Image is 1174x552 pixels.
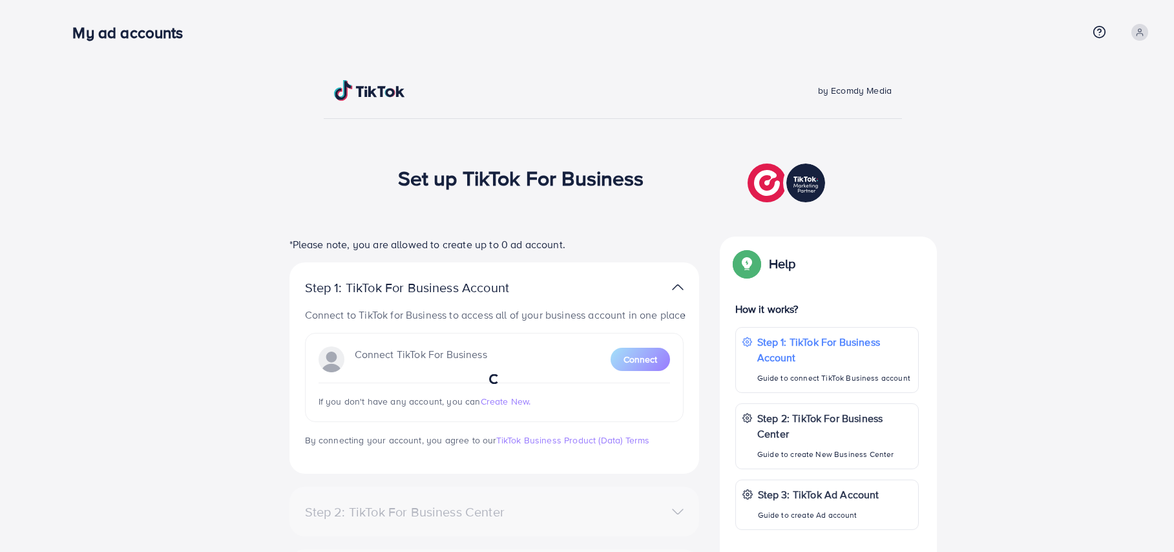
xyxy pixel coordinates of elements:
[757,370,912,386] p: Guide to connect TikTok Business account
[735,252,759,275] img: Popup guide
[72,23,193,42] h3: My ad accounts
[758,507,879,523] p: Guide to create Ad account
[334,80,405,101] img: TikTok
[305,280,550,295] p: Step 1: TikTok For Business Account
[757,334,912,365] p: Step 1: TikTok For Business Account
[758,487,879,502] p: Step 3: TikTok Ad Account
[757,447,912,462] p: Guide to create New Business Center
[289,237,699,252] p: *Please note, you are allowed to create up to 0 ad account.
[672,278,684,297] img: TikTok partner
[748,160,828,206] img: TikTok partner
[818,84,892,97] span: by Ecomdy Media
[735,301,919,317] p: How it works?
[757,410,912,441] p: Step 2: TikTok For Business Center
[769,256,796,271] p: Help
[398,165,644,190] h1: Set up TikTok For Business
